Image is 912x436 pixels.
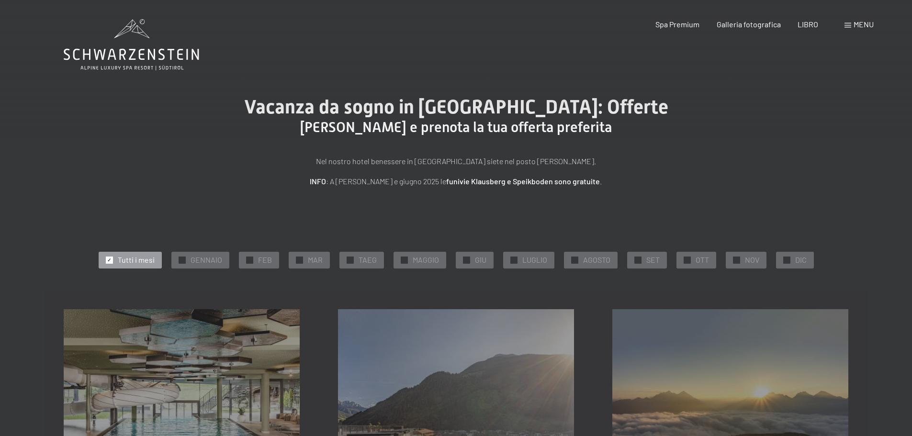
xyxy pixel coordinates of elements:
font: . [600,177,602,186]
font: ✓ [685,257,689,263]
font: GIU [475,255,486,264]
font: ✓ [636,257,640,263]
font: funivie Klausberg e Speikboden sono gratuite [446,177,600,186]
font: ✓ [248,257,251,263]
font: MAR [308,255,323,264]
font: ✓ [348,257,352,263]
font: INFO [310,177,326,186]
font: ✓ [297,257,301,263]
font: : A [PERSON_NAME] e giugno 2025 le [326,177,446,186]
font: Nel nostro hotel benessere in [GEOGRAPHIC_DATA] siete nel posto [PERSON_NAME]. [316,157,597,166]
font: menu [854,20,874,29]
font: MAGGIO [413,255,439,264]
font: GENNAIO [191,255,222,264]
font: DIC [795,255,807,264]
font: SET [646,255,660,264]
font: ✓ [180,257,184,263]
font: ✓ [785,257,788,263]
font: LUGLIO [522,255,547,264]
font: Vacanza da sogno in [GEOGRAPHIC_DATA]: Offerte [244,96,668,118]
font: FEB [258,255,272,264]
font: ✓ [573,257,576,263]
a: Galleria fotografica [717,20,781,29]
font: TAEG [359,255,377,264]
a: LIBRO [798,20,818,29]
font: AGOSTO [583,255,610,264]
font: ✓ [464,257,468,263]
font: Tutti i mesi [118,255,155,264]
font: ✓ [107,257,111,263]
font: ✓ [734,257,738,263]
font: NOV [745,255,759,264]
a: Spa Premium [655,20,699,29]
font: ✓ [512,257,516,263]
font: OTT [696,255,709,264]
font: [PERSON_NAME] e prenota la tua offerta preferita [300,119,612,135]
font: ✓ [402,257,406,263]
